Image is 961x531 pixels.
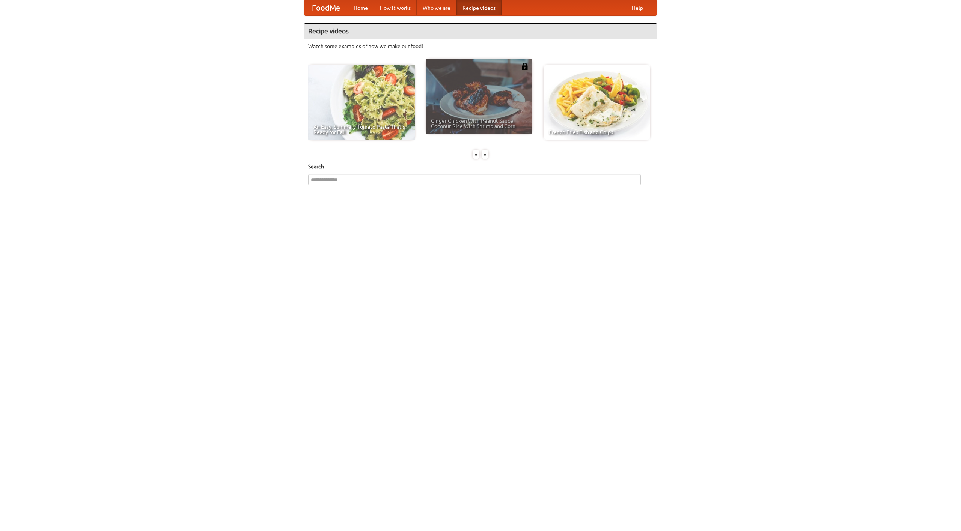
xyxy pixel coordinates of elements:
[417,0,456,15] a: Who we are
[308,65,415,140] a: An Easy, Summery Tomato Pasta That's Ready for Fall
[304,0,348,15] a: FoodMe
[473,150,479,159] div: «
[521,63,529,70] img: 483408.png
[456,0,502,15] a: Recipe videos
[549,129,645,135] span: French Fries Fish and Chips
[304,24,657,39] h4: Recipe videos
[482,150,488,159] div: »
[544,65,650,140] a: French Fries Fish and Chips
[626,0,649,15] a: Help
[374,0,417,15] a: How it works
[348,0,374,15] a: Home
[308,163,653,170] h5: Search
[308,42,653,50] p: Watch some examples of how we make our food!
[313,124,410,135] span: An Easy, Summery Tomato Pasta That's Ready for Fall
